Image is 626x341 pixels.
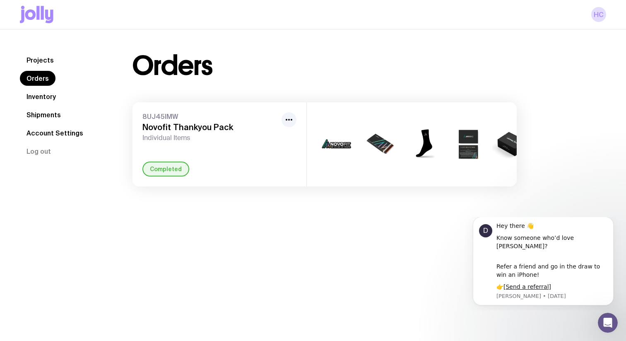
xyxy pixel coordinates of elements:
h1: Orders [132,53,212,79]
a: HC [591,7,606,22]
span: 8UJ45IMW [142,112,278,121]
p: Message from David, sent 6w ago [36,75,147,83]
a: Inventory [20,89,63,104]
iframe: Intercom notifications message [460,217,626,310]
button: Log out [20,144,58,159]
div: Message content [36,5,147,74]
div: Know someone who’d love [PERSON_NAME]? [36,17,147,33]
div: Refer a friend and go in the draw to win an iPhone! [36,37,147,62]
a: Send a referral [45,66,88,73]
a: Shipments [20,107,67,122]
div: Hey there 👋 [36,5,147,13]
a: Account Settings [20,126,90,140]
a: Projects [20,53,60,68]
span: Individual Items [142,134,278,142]
a: Orders [20,71,55,86]
h3: Novofit Thankyou Pack [142,122,278,132]
iframe: Intercom live chat [598,313,618,333]
div: Completed [142,162,189,177]
div: Profile image for David [19,7,32,20]
div: 👉[ ] [36,66,147,74]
